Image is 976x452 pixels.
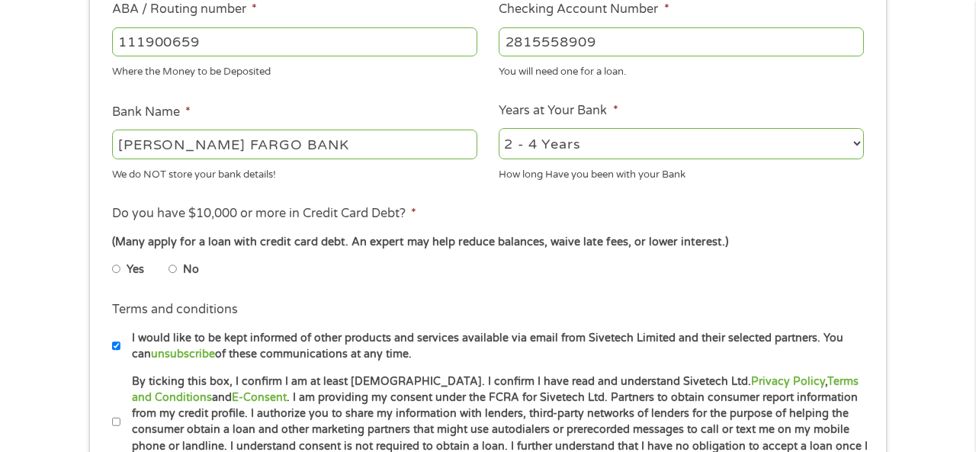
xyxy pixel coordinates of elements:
[232,391,287,404] a: E-Consent
[751,375,825,388] a: Privacy Policy
[132,375,859,404] a: Terms and Conditions
[120,330,868,363] label: I would like to be kept informed of other products and services available via email from Sivetech...
[112,234,864,251] div: (Many apply for a loan with credit card debt. An expert may help reduce balances, waive late fees...
[499,2,669,18] label: Checking Account Number
[127,261,144,278] label: Yes
[183,261,199,278] label: No
[499,27,864,56] input: 345634636
[112,162,477,182] div: We do NOT store your bank details!
[112,27,477,56] input: 263177916
[112,302,238,318] label: Terms and conditions
[112,59,477,80] div: Where the Money to be Deposited
[499,59,864,80] div: You will need one for a loan.
[112,206,416,222] label: Do you have $10,000 or more in Credit Card Debt?
[499,103,618,119] label: Years at Your Bank
[112,2,257,18] label: ABA / Routing number
[151,348,215,361] a: unsubscribe
[112,104,191,120] label: Bank Name
[499,162,864,182] div: How long Have you been with your Bank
